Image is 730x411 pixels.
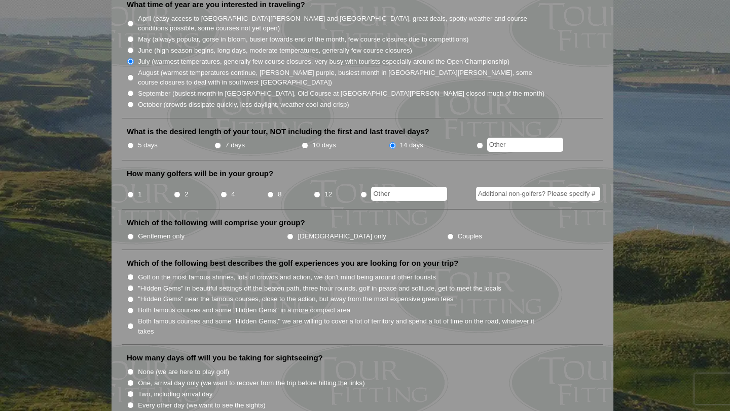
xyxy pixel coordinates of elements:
label: Which of the following will comprise your group? [127,218,305,228]
label: Every other day (we want to see the sights) [138,400,265,410]
label: What is the desired length of your tour, NOT including the first and last travel days? [127,127,429,137]
label: [DEMOGRAPHIC_DATA] only [298,231,386,241]
label: Both famous courses and some "Hidden Gems," we are willing to cover a lot of territory and spend ... [138,316,545,336]
label: 2 [185,189,188,199]
label: None (we are here to play golf) [138,367,229,377]
label: Which of the following best describes the golf experiences you are looking for on your trip? [127,258,458,268]
label: 1 [138,189,141,199]
label: August (warmest temperatures continue, [PERSON_NAME] purple, busiest month in [GEOGRAPHIC_DATA][P... [138,68,545,88]
label: One, arrival day only (we want to recover from the trip before hitting the links) [138,378,364,388]
label: Golf on the most famous shrines, lots of crowds and action, we don't mind being around other tour... [138,272,436,282]
label: June (high season begins, long days, moderate temperatures, generally few course closures) [138,46,412,56]
input: Other [371,187,447,201]
label: Two, including arrival day [138,389,212,399]
label: 5 days [138,140,158,150]
label: May (always popular, gorse in bloom, busier towards end of the month, few course closures due to ... [138,34,468,45]
label: October (crowds dissipate quickly, less daylight, weather cool and crisp) [138,100,349,110]
input: Additional non-golfers? Please specify # [476,187,600,201]
label: 4 [231,189,235,199]
label: 8 [278,189,281,199]
label: Gentlemen only [138,231,185,241]
label: "Hidden Gems" near the famous courses, close to the action, but away from the most expensive gree... [138,294,453,304]
label: How many days off will you be taking for sightseeing? [127,353,323,363]
label: "Hidden Gems" in beautiful settings off the beaten path, three hour rounds, golf in peace and sol... [138,283,501,294]
label: 10 days [313,140,336,150]
label: 12 [324,189,332,199]
label: Couples [458,231,482,241]
label: 14 days [400,140,423,150]
label: July (warmest temperatures, generally few course closures, very busy with tourists especially aro... [138,57,509,67]
label: How many golfers will be in your group? [127,169,273,179]
label: April (easy access to [GEOGRAPHIC_DATA][PERSON_NAME] and [GEOGRAPHIC_DATA], great deals, spotty w... [138,14,545,33]
input: Other [487,138,563,152]
label: 7 days [225,140,245,150]
label: September (busiest month in [GEOGRAPHIC_DATA], Old Course at [GEOGRAPHIC_DATA][PERSON_NAME] close... [138,89,544,99]
label: Both famous courses and some "Hidden Gems" in a more compact area [138,305,350,315]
